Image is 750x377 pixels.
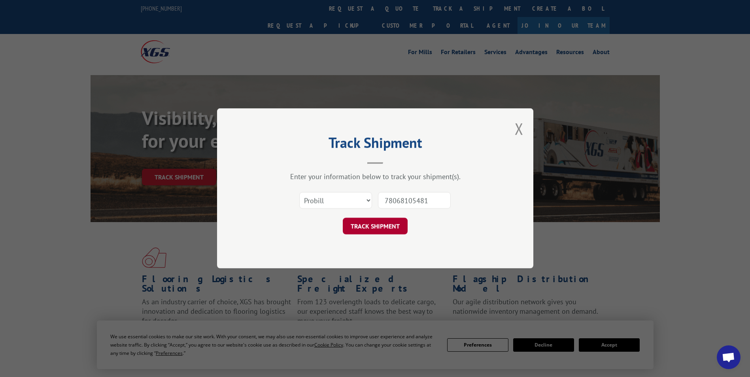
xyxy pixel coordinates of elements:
div: Enter your information below to track your shipment(s). [257,172,494,181]
input: Number(s) [378,192,451,209]
h2: Track Shipment [257,137,494,152]
button: TRACK SHIPMENT [343,218,408,235]
div: Open chat [717,345,741,369]
button: Close modal [515,118,523,139]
